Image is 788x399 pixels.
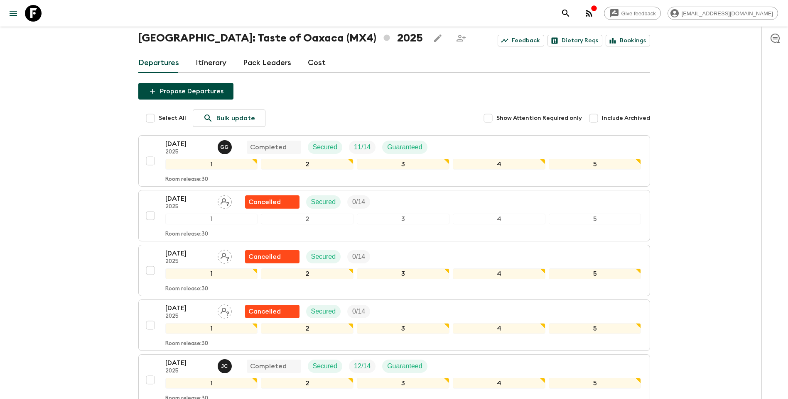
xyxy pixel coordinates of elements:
[218,362,233,368] span: Josafat Chavez
[352,252,365,262] p: 0 / 14
[165,368,211,375] p: 2025
[668,7,778,20] div: [EMAIL_ADDRESS][DOMAIN_NAME]
[496,114,582,122] span: Show Attention Required only
[261,214,353,224] div: 2
[165,176,208,183] p: Room release: 30
[138,53,179,73] a: Departures
[357,378,449,389] div: 3
[165,341,208,347] p: Room release: 30
[602,114,650,122] span: Include Archived
[248,252,281,262] p: Cancelled
[165,323,258,334] div: 1
[354,142,371,152] p: 11 / 14
[248,197,281,207] p: Cancelled
[349,360,376,373] div: Trip Fill
[453,378,545,389] div: 4
[677,10,778,17] span: [EMAIL_ADDRESS][DOMAIN_NAME]
[138,83,233,100] button: Propose Departures
[165,313,211,320] p: 2025
[308,360,343,373] div: Secured
[218,143,233,149] span: Gerardo Guerrero Mata
[349,141,376,154] div: Trip Fill
[453,214,545,224] div: 4
[218,252,232,259] span: Assign pack leader
[138,299,650,351] button: [DATE]2025Assign pack leaderFlash Pack cancellationSecuredTrip Fill12345Room release:30
[250,142,287,152] p: Completed
[138,135,650,187] button: [DATE]2025Gerardo Guerrero MataCompletedSecuredTrip FillGuaranteed12345Room release:30
[165,204,211,210] p: 2025
[159,114,186,122] span: Select All
[357,268,449,279] div: 3
[352,307,365,316] p: 0 / 14
[261,323,353,334] div: 2
[549,323,641,334] div: 5
[165,248,211,258] p: [DATE]
[243,53,291,73] a: Pack Leaders
[352,197,365,207] p: 0 / 14
[165,303,211,313] p: [DATE]
[549,378,641,389] div: 5
[453,268,545,279] div: 4
[165,139,211,149] p: [DATE]
[311,252,336,262] p: Secured
[165,378,258,389] div: 1
[165,268,258,279] div: 1
[138,190,650,241] button: [DATE]2025Assign pack leaderFlash Pack cancellationSecuredTrip Fill12345Room release:30
[311,307,336,316] p: Secured
[165,231,208,238] p: Room release: 30
[218,307,232,314] span: Assign pack leader
[165,159,258,170] div: 1
[165,194,211,204] p: [DATE]
[196,53,226,73] a: Itinerary
[306,195,341,209] div: Secured
[165,214,258,224] div: 1
[245,305,299,318] div: Flash Pack cancellation
[430,30,446,46] button: Edit this itinerary
[549,268,641,279] div: 5
[250,361,287,371] p: Completed
[549,214,641,224] div: 5
[165,149,211,156] p: 2025
[218,197,232,204] span: Assign pack leader
[165,286,208,292] p: Room release: 30
[193,109,265,127] a: Bulk update
[354,361,371,371] p: 12 / 14
[347,195,370,209] div: Trip Fill
[248,307,281,316] p: Cancelled
[138,245,650,296] button: [DATE]2025Assign pack leaderFlash Pack cancellationSecuredTrip Fill12345Room release:30
[498,35,544,46] a: Feedback
[261,159,353,170] div: 2
[306,305,341,318] div: Secured
[606,35,650,46] a: Bookings
[357,159,449,170] div: 3
[311,197,336,207] p: Secured
[453,323,545,334] div: 4
[453,159,545,170] div: 4
[357,214,449,224] div: 3
[245,250,299,263] div: Flash Pack cancellation
[347,250,370,263] div: Trip Fill
[313,361,338,371] p: Secured
[165,258,211,265] p: 2025
[604,7,661,20] a: Give feedback
[547,35,602,46] a: Dietary Reqs
[216,113,255,123] p: Bulk update
[138,30,423,46] h1: [GEOGRAPHIC_DATA]: Taste of Oaxaca (MX4) 2025
[245,195,299,209] div: Flash Pack cancellation
[261,268,353,279] div: 2
[5,5,22,22] button: menu
[549,159,641,170] div: 5
[308,141,343,154] div: Secured
[347,305,370,318] div: Trip Fill
[357,323,449,334] div: 3
[313,142,338,152] p: Secured
[387,361,422,371] p: Guaranteed
[557,5,574,22] button: search adventures
[387,142,422,152] p: Guaranteed
[453,30,469,46] span: Share this itinerary
[261,378,353,389] div: 2
[617,10,660,17] span: Give feedback
[165,358,211,368] p: [DATE]
[308,53,326,73] a: Cost
[306,250,341,263] div: Secured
